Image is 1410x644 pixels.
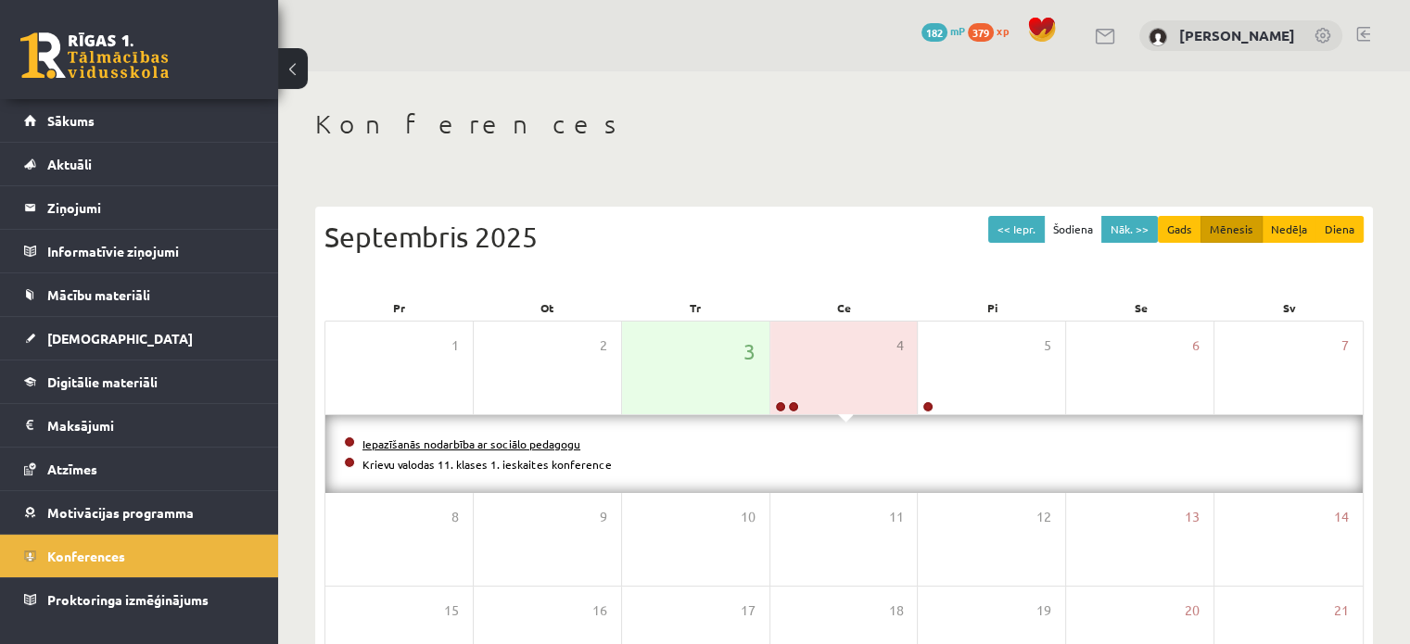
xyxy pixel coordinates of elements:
span: 19 [1036,600,1051,621]
button: << Iepr. [988,216,1045,243]
div: Ot [473,295,621,321]
span: Proktoringa izmēģinājums [47,591,209,608]
span: 14 [1334,507,1349,527]
span: Konferences [47,548,125,564]
a: Konferences [24,535,255,577]
a: Rīgas 1. Tālmācības vidusskola [20,32,169,79]
a: Informatīvie ziņojumi [24,230,255,272]
a: [DEMOGRAPHIC_DATA] [24,317,255,360]
a: 182 mP [921,23,965,38]
span: 379 [968,23,994,42]
span: Digitālie materiāli [47,373,158,390]
span: 17 [741,600,756,621]
a: Digitālie materiāli [24,360,255,403]
span: 13 [1185,507,1200,527]
span: Atzīmes [47,461,97,477]
a: Atzīmes [24,448,255,490]
span: 18 [888,600,903,621]
span: 3 [743,335,756,367]
span: 6 [1192,335,1200,356]
legend: Ziņojumi [47,186,255,229]
a: Sākums [24,99,255,142]
span: 1 [451,335,459,356]
div: Pr [324,295,473,321]
span: 11 [888,507,903,527]
span: 10 [741,507,756,527]
span: 21 [1334,600,1349,621]
span: mP [950,23,965,38]
legend: Maksājumi [47,404,255,447]
span: 15 [444,600,459,621]
span: 12 [1036,507,1051,527]
button: Nedēļa [1262,216,1316,243]
span: [DEMOGRAPHIC_DATA] [47,330,193,347]
a: Maksājumi [24,404,255,447]
a: Krievu valodas 11. klases 1. ieskaites konference [362,457,612,472]
a: Mācību materiāli [24,273,255,316]
span: 20 [1185,600,1200,621]
span: Sākums [47,112,95,129]
a: Iepazīšanās nodarbība ar sociālo pedagogu [362,436,580,451]
h1: Konferences [315,108,1373,140]
span: xp [997,23,1009,38]
div: Se [1067,295,1215,321]
span: 8 [451,507,459,527]
span: 5 [1044,335,1051,356]
span: 2 [600,335,607,356]
span: Aktuāli [47,156,92,172]
button: Diena [1315,216,1364,243]
a: Aktuāli [24,143,255,185]
span: 4 [896,335,903,356]
button: Gads [1158,216,1201,243]
a: 379 xp [968,23,1018,38]
div: Ce [769,295,918,321]
div: Septembris 2025 [324,216,1364,258]
a: Ziņojumi [24,186,255,229]
img: Marta Broka [1149,28,1167,46]
div: Sv [1215,295,1364,321]
button: Mēnesis [1200,216,1263,243]
legend: Informatīvie ziņojumi [47,230,255,272]
span: 16 [592,600,607,621]
span: 182 [921,23,947,42]
span: 7 [1341,335,1349,356]
div: Tr [621,295,769,321]
a: Motivācijas programma [24,491,255,534]
a: Proktoringa izmēģinājums [24,578,255,621]
span: Mācību materiāli [47,286,150,303]
button: Šodiena [1044,216,1102,243]
span: 9 [600,507,607,527]
div: Pi [919,295,1067,321]
a: [PERSON_NAME] [1179,26,1295,44]
button: Nāk. >> [1101,216,1158,243]
span: Motivācijas programma [47,504,194,521]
